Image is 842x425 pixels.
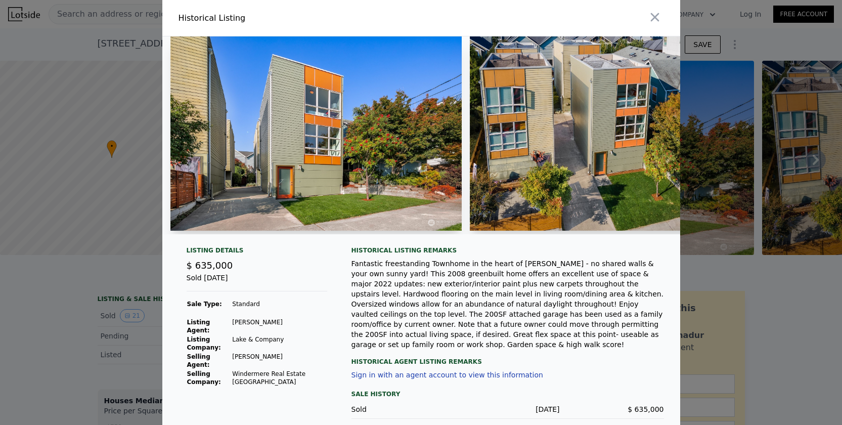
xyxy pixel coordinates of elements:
div: Historical Agent Listing Remarks [351,350,664,366]
td: Standard [232,300,327,309]
span: $ 635,000 [187,260,233,271]
td: [PERSON_NAME] [232,318,327,335]
td: Windermere Real Estate [GEOGRAPHIC_DATA] [232,369,327,387]
td: [PERSON_NAME] [232,352,327,369]
strong: Selling Company: [187,370,221,386]
div: [DATE] [456,404,560,414]
button: Sign in with an agent account to view this information [351,371,543,379]
strong: Sale Type: [187,301,222,308]
div: Historical Listing remarks [351,246,664,254]
div: Sold [351,404,456,414]
strong: Selling Agent: [187,353,210,368]
img: Property Img [170,36,462,231]
span: $ 635,000 [628,405,663,413]
div: Listing Details [187,246,327,259]
div: Fantastic freestanding Townhome in the heart of [PERSON_NAME] - no shared walls & your own sunny ... [351,259,664,350]
div: Historical Listing [179,12,417,24]
strong: Listing Agent: [187,319,210,334]
div: Sold [DATE] [187,273,327,291]
img: Property Img [470,36,761,231]
div: Sale History [351,388,664,400]
strong: Listing Company: [187,336,221,351]
td: Lake & Company [232,335,327,352]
